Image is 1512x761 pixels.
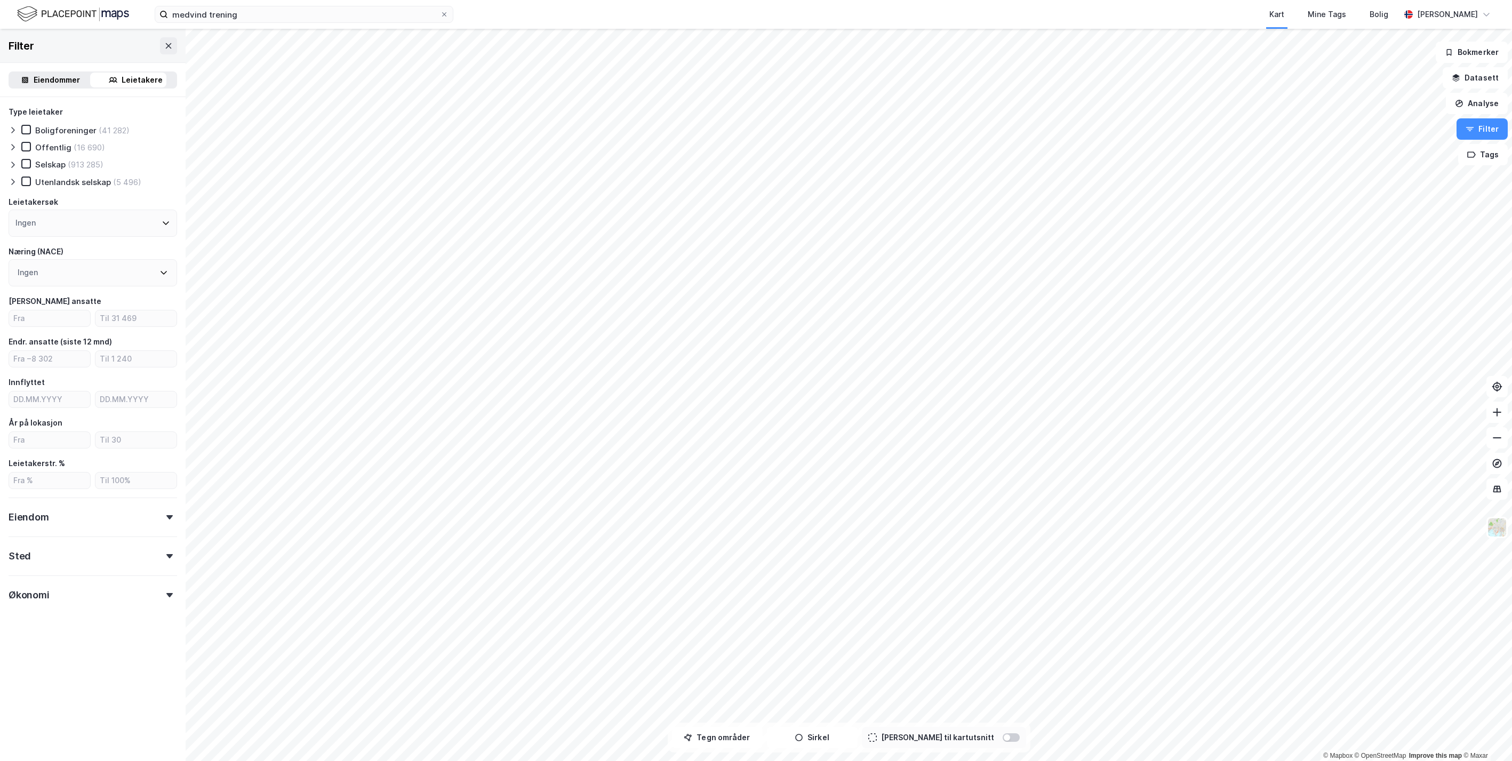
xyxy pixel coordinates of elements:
[95,351,177,367] input: Til 1 240
[1417,8,1478,21] div: [PERSON_NAME]
[1323,752,1353,759] a: Mapbox
[1370,8,1388,21] div: Bolig
[9,391,90,407] input: DD.MM.YYYY
[99,125,130,135] div: (41 282)
[9,310,90,326] input: Fra
[9,335,112,348] div: Endr. ansatte (siste 12 mnd)
[1459,710,1512,761] iframe: Chat Widget
[168,6,440,22] input: Søk på adresse, matrikkel, gårdeiere, leietakere eller personer
[9,589,50,602] div: Økonomi
[1459,710,1512,761] div: Kontrollprogram for chat
[881,731,994,744] div: [PERSON_NAME] til kartutsnitt
[672,727,763,748] button: Tegn områder
[1409,752,1462,759] a: Improve this map
[9,196,58,209] div: Leietakersøk
[9,351,90,367] input: Fra −8 302
[35,177,111,187] div: Utenlandsk selskap
[9,511,49,524] div: Eiendom
[9,106,63,118] div: Type leietaker
[9,245,63,258] div: Næring (NACE)
[9,295,101,308] div: [PERSON_NAME] ansatte
[1436,42,1508,63] button: Bokmerker
[34,74,80,86] div: Eiendommer
[95,472,177,488] input: Til 100%
[17,5,129,23] img: logo.f888ab2527a4732fd821a326f86c7f29.svg
[35,125,97,135] div: Boligforeninger
[9,472,90,488] input: Fra %
[35,142,71,153] div: Offentlig
[68,159,103,170] div: (913 285)
[9,457,65,470] div: Leietakerstr. %
[1443,67,1508,89] button: Datasett
[15,217,36,229] div: Ingen
[1308,8,1346,21] div: Mine Tags
[74,142,105,153] div: (16 690)
[9,432,90,448] input: Fra
[1446,93,1508,114] button: Analyse
[95,391,177,407] input: DD.MM.YYYY
[1355,752,1406,759] a: OpenStreetMap
[1487,517,1507,538] img: Z
[9,376,45,389] div: Innflyttet
[9,416,62,429] div: År på lokasjon
[1458,144,1508,165] button: Tags
[9,37,34,54] div: Filter
[767,727,858,748] button: Sirkel
[18,266,38,279] div: Ingen
[1457,118,1508,140] button: Filter
[1269,8,1284,21] div: Kart
[122,74,163,86] div: Leietakere
[113,177,141,187] div: (5 496)
[9,550,31,563] div: Sted
[95,432,177,448] input: Til 30
[35,159,66,170] div: Selskap
[95,310,177,326] input: Til 31 469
